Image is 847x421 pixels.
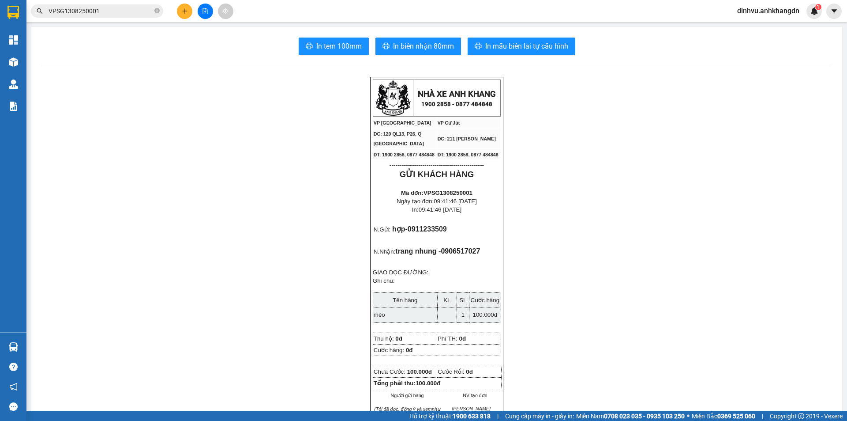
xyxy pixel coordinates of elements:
[434,198,477,205] span: 09:41:46 [DATE]
[466,368,473,375] span: 0đ
[401,190,472,196] strong: Mã đơn:
[576,411,685,421] span: Miền Nam
[421,101,492,107] strong: 1900 2858 - 0877 484848
[438,368,473,375] span: Cước Rồi:
[375,38,461,55] button: printerIn biên nhận 80mm
[202,8,208,14] span: file-add
[198,4,213,19] button: file-add
[412,206,461,213] span: In:
[762,411,763,421] span: |
[374,248,395,255] span: N.Nhận:
[9,35,18,45] img: dashboard-icon
[306,42,313,51] span: printer
[374,120,431,125] span: VP [GEOGRAPHIC_DATA]
[717,413,755,420] strong: 0369 525 060
[222,8,229,14] span: aim
[406,347,413,353] span: 0đ
[373,269,428,276] span: GIAO DỌC ĐƯỜNG:
[505,411,574,421] span: Cung cấp máy in - giấy in:
[416,380,440,387] span: 100.000đ
[373,277,395,284] span: Ghi chú:
[443,297,450,303] span: KL
[395,335,402,342] span: 0đ
[9,383,18,391] span: notification
[470,297,499,303] span: Cước hàng
[374,335,394,342] span: Thu hộ:
[485,41,568,52] span: In mẫu biên lai tự cấu hình
[390,161,484,168] span: ----------------------------------------------
[395,247,480,255] span: trang nhung -
[438,152,498,157] span: ĐT: 1900 2858, 0877 484848
[9,57,18,67] img: warehouse-icon
[438,136,496,141] span: ĐC: 211 [PERSON_NAME]
[391,393,424,398] span: Người gửi hàng
[830,7,838,15] span: caret-down
[154,7,160,15] span: close-circle
[177,4,192,19] button: plus
[9,102,18,111] img: solution-icon
[418,89,496,99] strong: NHÀ XE ANH KHANG
[218,4,233,19] button: aim
[7,6,19,19] img: logo-vxr
[604,413,685,420] strong: 0708 023 035 - 0935 103 250
[374,347,404,353] span: Cước hàng:
[375,80,411,116] img: logo
[692,411,755,421] span: Miền Bắc
[393,297,417,303] span: Tên hàng
[461,311,465,318] span: 1
[453,413,491,420] strong: 1900 633 818
[455,393,487,398] span: NV tạo đơn
[9,363,18,371] span: question-circle
[441,247,480,255] span: 0906517027
[49,6,153,16] input: Tìm tên, số ĐT hoặc mã đơn
[438,120,460,125] span: VP Cư Jút
[817,4,820,10] span: 1
[687,414,690,418] span: ⚪️
[374,380,440,387] strong: Tổng phải thu:
[9,80,18,89] img: warehouse-icon
[374,368,432,375] span: Chưa Cước:
[730,5,806,16] span: dinhvu.anhkhangdn
[379,406,440,419] em: như đã ký, nội dung biên nhận)
[497,411,498,421] span: |
[438,335,457,342] span: Phí TH:
[316,41,362,52] span: In tem 100mm
[382,42,390,51] span: printer
[798,413,804,419] span: copyright
[392,225,405,233] span: hợp
[405,225,446,233] span: -
[374,131,424,146] span: ĐC: 120 QL13, P26, Q [GEOGRAPHIC_DATA]
[408,225,447,233] span: 0911233509
[154,8,160,13] span: close-circle
[459,335,466,342] span: 0đ
[374,226,390,233] span: N.Gửi:
[423,190,472,196] span: VPSG1308250001
[9,402,18,411] span: message
[452,406,491,411] span: [PERSON_NAME]
[299,38,369,55] button: printerIn tem 100mm
[400,170,474,179] strong: GỬI KHÁCH HÀNG
[374,406,432,412] em: (Tôi đã đọc, đồng ý và xem
[37,8,43,14] span: search
[826,4,842,19] button: caret-down
[374,311,385,318] span: mèo
[472,311,497,318] span: 100.000đ
[810,7,818,15] img: icon-new-feature
[468,38,575,55] button: printerIn mẫu biên lai tự cấu hình
[397,198,477,205] span: Ngày tạo đơn:
[815,4,821,10] sup: 1
[407,368,432,375] span: 100.000đ
[475,42,482,51] span: printer
[374,152,435,157] span: ĐT: 1900 2858, 0877 484848
[393,41,454,52] span: In biên nhận 80mm
[9,342,18,352] img: warehouse-icon
[419,206,462,213] span: 09:41:46 [DATE]
[409,411,491,421] span: Hỗ trợ kỹ thuật:
[182,8,188,14] span: plus
[459,297,466,303] span: SL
